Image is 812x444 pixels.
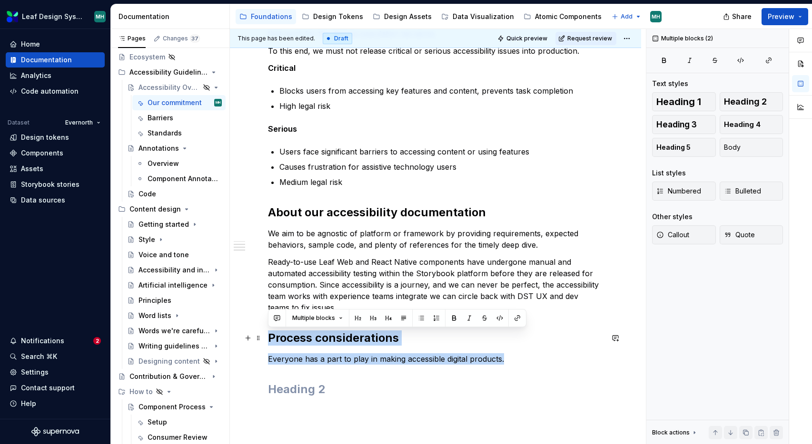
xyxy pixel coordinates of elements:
a: Writing guidelines by channel [123,338,226,354]
div: Notifications [21,336,64,346]
button: Leaf Design SystemMH [2,6,109,27]
a: Code automation [6,84,105,99]
a: Annotations [123,141,226,156]
div: Data sources [21,195,65,205]
a: Molecular Patterns [607,9,690,24]
h2: Process considerations [268,330,603,346]
div: Setup [148,417,167,427]
span: Heading 4 [724,120,761,129]
div: Analytics [21,71,51,80]
div: Writing guidelines by channel [139,341,210,351]
a: Settings [6,365,105,380]
a: Code [123,186,226,202]
div: Barriers [148,113,173,123]
span: Quote [724,230,755,240]
span: Preview [768,12,794,21]
p: High legal risk [279,100,603,112]
button: Quick preview [495,32,552,45]
a: Storybook stories [6,177,105,192]
div: Foundations [251,12,292,21]
div: Getting started [139,220,189,229]
span: Heading 2 [724,97,767,106]
a: Analytics [6,68,105,83]
span: 2 [93,337,101,345]
a: Assets [6,161,105,176]
p: To this end, we must not release critical or serious accessibility issues into production. [268,45,603,57]
button: Contact support [6,380,105,396]
a: Component Annotations [132,171,226,186]
p: Ready-to-use Leaf Web and React Native components have undergone manual and automated accessibili... [268,256,603,313]
a: Foundations [236,9,296,24]
a: Accessibility Overview [123,80,226,95]
div: Overview [148,159,179,168]
div: Search ⌘K [21,352,57,361]
div: MH [216,98,220,107]
a: Our commitmentMH [132,95,226,110]
div: Design tokens [21,133,69,142]
div: Documentation [119,12,226,21]
button: Share [718,8,758,25]
button: Body [720,138,783,157]
a: Overview [132,156,226,171]
a: Design Tokens [298,9,367,24]
span: Request review [567,35,612,42]
p: Everyone has a part to play in making accessible digital products. [268,353,603,365]
div: Design Tokens [313,12,363,21]
span: Bulleted [724,186,761,196]
div: Block actions [652,426,698,439]
button: Evernorth [61,116,105,129]
div: Standards [148,128,182,138]
button: Heading 1 [652,92,716,111]
div: Word lists [139,311,171,320]
a: Principles [123,293,226,308]
div: Component Annotations [148,174,220,183]
button: Heading 3 [652,115,716,134]
div: Storybook stories [21,180,79,189]
button: Bulleted [720,182,783,201]
a: Contribution & Governance [114,369,226,384]
div: Accessibility Guidelines [129,68,208,77]
div: Settings [21,367,49,377]
a: Data sources [6,193,105,208]
a: Accessibility and inclusion [123,262,226,278]
button: Heading 5 [652,138,716,157]
div: How to [129,387,153,396]
div: Contribution & Governance [129,372,208,381]
a: Atomic Components [520,9,605,24]
button: Preview [762,8,808,25]
div: Our commitment [148,98,202,107]
div: Accessibility Overview [139,83,200,92]
strong: Critical [268,63,296,73]
div: Leaf Design System [22,12,83,21]
a: Component Process [123,399,226,415]
div: Atomic Components [535,12,602,21]
a: Design tokens [6,130,105,145]
div: Ecosystem [129,52,165,62]
a: Getting started [123,217,226,232]
a: Ecosystem [114,49,226,65]
div: Style [139,235,155,244]
h2: About our accessibility documentation [268,205,603,220]
div: Assets [21,164,43,174]
p: We aim to be agnostic of platform or framework by providing requirements, expected behaviors, sam... [268,228,603,251]
div: Code automation [21,87,79,96]
div: Block actions [652,429,690,436]
a: Standards [132,125,226,141]
a: Design Assets [369,9,436,24]
a: Components [6,145,105,161]
div: Help [21,399,36,408]
div: Data Visualization [453,12,514,21]
div: How to [114,384,226,399]
p: Blocks users from accessing key features and content, prevents task completion [279,85,603,97]
svg: Supernova Logo [31,427,79,436]
div: Content design [129,204,181,214]
button: Notifications2 [6,333,105,348]
div: Artificial intelligence [139,280,208,290]
a: Style [123,232,226,247]
button: Search ⌘K [6,349,105,364]
button: Numbered [652,182,716,201]
div: Words we're careful with [139,326,210,336]
span: Body [724,143,741,152]
div: Code [139,189,156,199]
span: Add [621,13,633,20]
